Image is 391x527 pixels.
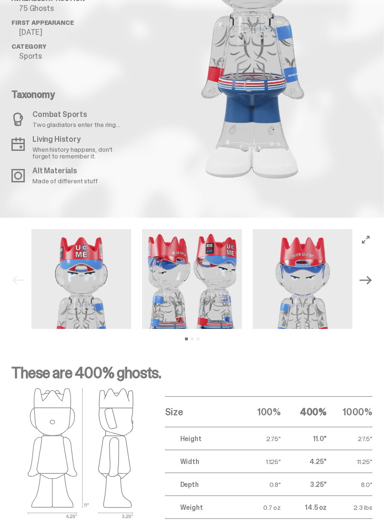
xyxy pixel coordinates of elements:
[235,451,281,474] td: 1.125"
[32,136,126,144] p: Living History
[191,338,194,341] button: View slide 2
[281,451,327,474] td: 4.25"
[32,178,98,185] p: Made of different stuff
[235,474,281,496] td: 0.8"
[165,451,236,474] td: Width
[281,474,327,496] td: 3.25"
[355,270,376,291] button: Next
[32,111,120,119] p: Combat Sports
[165,397,236,428] th: Size
[11,19,73,27] span: First Appearance
[281,496,327,519] td: 14.5 oz
[253,230,352,329] img: John_Cena_Media_Gallery_2.png
[19,53,132,61] p: Sports
[142,230,242,329] img: John_Cena_Media_Gallery_3.png
[327,428,372,451] td: 27.5"
[11,90,126,100] p: Taxonomy
[165,428,236,451] td: Height
[281,428,327,451] td: 11.0"
[28,389,134,519] img: ghost outlines spec
[19,29,132,37] p: [DATE]
[327,496,372,519] td: 2.3 lbs
[327,397,372,428] th: 1000%
[360,234,371,246] button: View full-screen
[327,474,372,496] td: 8.0"
[235,428,281,451] td: 2.75"
[19,5,132,13] p: 75 Ghosts
[196,338,199,341] button: View slide 3
[32,168,98,175] p: Alt Materials
[11,43,46,51] span: Category
[11,366,372,389] p: These are 400% ghosts.
[327,451,372,474] td: 11.25"
[32,122,120,128] p: Two gladiators enter the ring...
[31,230,131,329] img: John_Cena_Media_Gallery_1.png
[32,147,126,160] p: When history happens, don't forget to remember it.
[281,397,327,428] th: 400%
[235,496,281,519] td: 0.7 oz
[235,397,281,428] th: 100%
[165,496,236,519] td: Weight
[185,338,188,341] button: View slide 1
[165,474,236,496] td: Depth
